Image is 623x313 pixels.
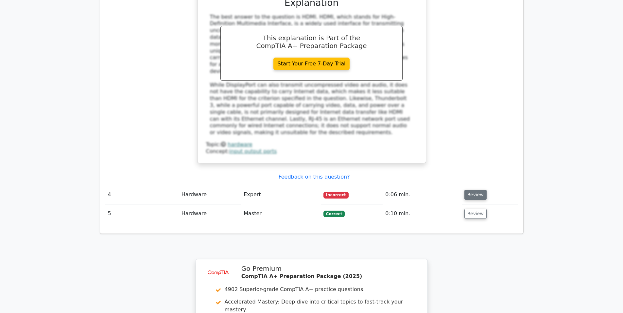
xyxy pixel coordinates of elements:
[206,141,417,148] div: Topic:
[229,148,277,154] a: input output ports
[323,192,349,198] span: Incorrect
[273,58,350,70] a: Start Your Free 7-Day Trial
[278,174,350,180] a: Feedback on this question?
[241,185,321,204] td: Expert
[206,148,417,155] div: Concept:
[105,185,179,204] td: 4
[323,211,345,217] span: Correct
[105,204,179,223] td: 5
[464,190,487,200] button: Review
[210,14,413,136] div: The best answer to the question is HDMI. HDMI, which stands for High-Definition Multimedia Interf...
[179,185,241,204] td: Hardware
[383,204,462,223] td: 0:10 min.
[228,141,252,148] a: hardware
[241,204,321,223] td: Master
[464,209,487,219] button: Review
[383,185,462,204] td: 0:06 min.
[179,204,241,223] td: Hardware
